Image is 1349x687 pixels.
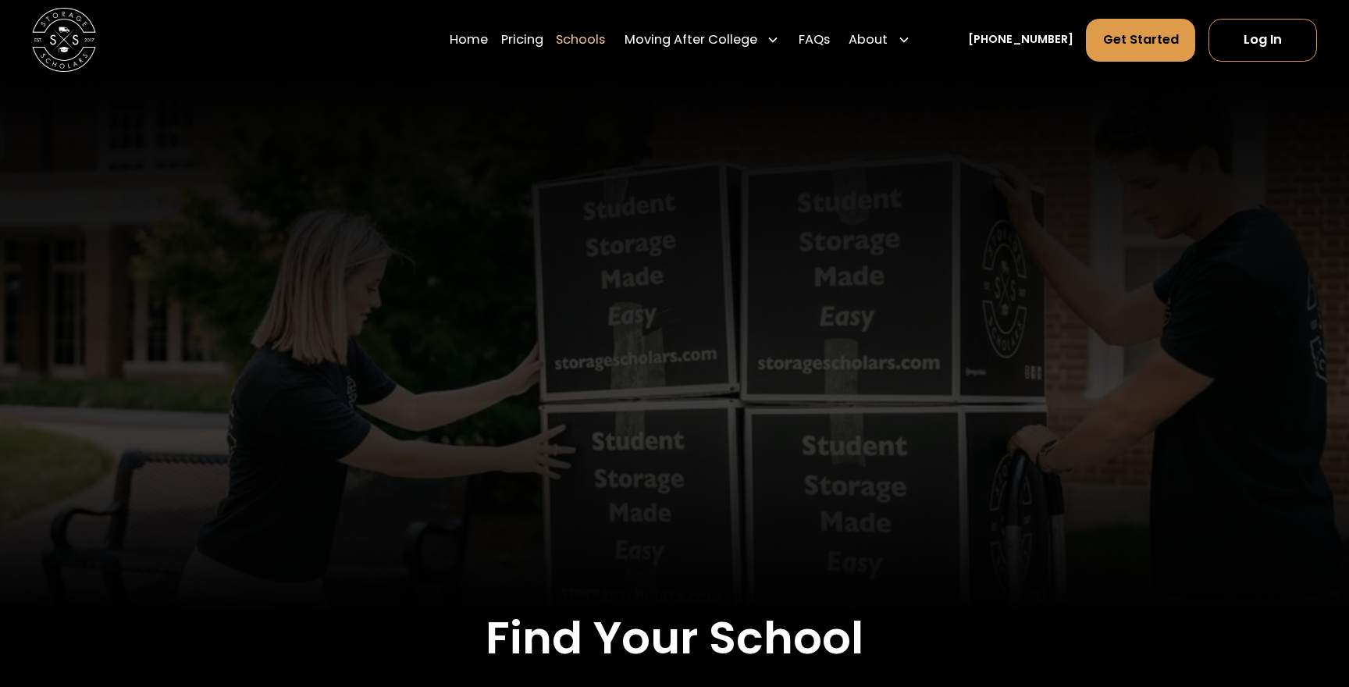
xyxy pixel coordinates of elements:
[556,18,605,62] a: Schools
[1208,19,1317,62] a: Log In
[98,611,1251,665] h2: Find Your School
[450,18,488,62] a: Home
[32,8,96,72] img: Storage Scholars main logo
[799,18,830,62] a: FAQs
[849,30,888,50] div: About
[625,30,757,50] div: Moving After College
[968,31,1073,48] a: [PHONE_NUMBER]
[1086,19,1195,62] a: Get Started
[501,18,543,62] a: Pricing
